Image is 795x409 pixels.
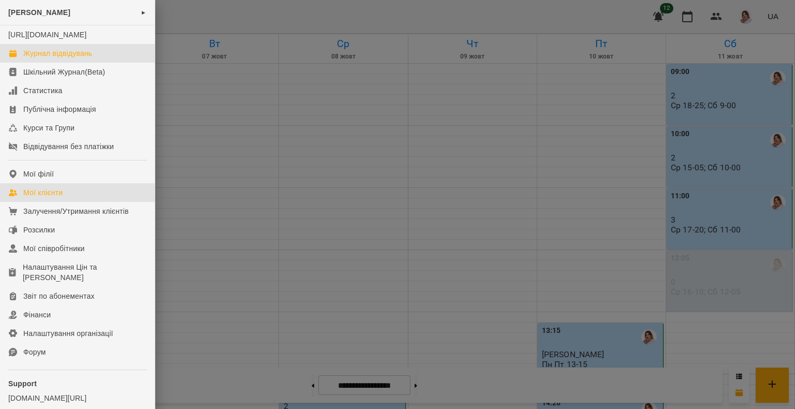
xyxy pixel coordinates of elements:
[23,347,46,357] div: Форум
[8,378,146,389] p: Support
[23,141,114,152] div: Відвідування без платіжки
[23,104,96,114] div: Публічна інформація
[23,123,75,133] div: Курси та Групи
[8,393,146,403] a: [DOMAIN_NAME][URL]
[23,243,85,254] div: Мої співробітники
[23,291,95,301] div: Звіт по абонементах
[23,262,146,283] div: Налаштування Цін та [PERSON_NAME]
[23,310,51,320] div: Фінанси
[23,225,55,235] div: Розсилки
[23,328,113,339] div: Налаштування організації
[8,8,70,17] span: [PERSON_NAME]
[23,48,92,59] div: Журнал відвідувань
[23,67,105,77] div: Шкільний Журнал(Beta)
[23,187,63,198] div: Мої клієнти
[23,169,54,179] div: Мої філії
[141,8,146,17] span: ►
[23,206,129,216] div: Залучення/Утримання клієнтів
[23,85,63,96] div: Статистика
[8,31,86,39] a: [URL][DOMAIN_NAME]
